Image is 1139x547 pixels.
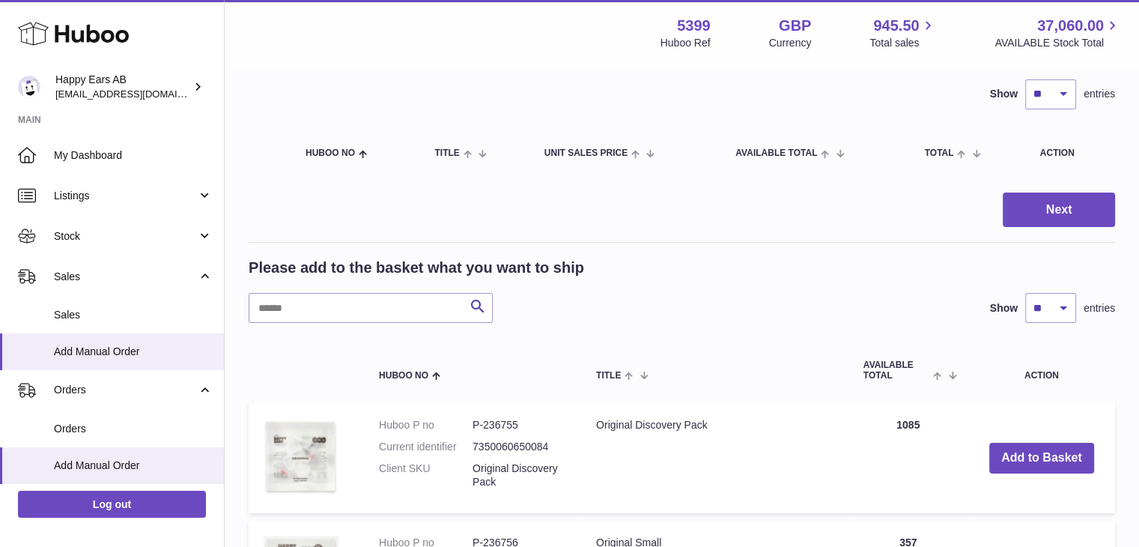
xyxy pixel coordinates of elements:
span: [EMAIL_ADDRESS][DOMAIN_NAME] [55,88,220,100]
td: Original Discovery Pack [581,403,848,513]
span: 945.50 [873,16,919,36]
strong: 5399 [677,16,711,36]
span: Huboo no [379,371,428,381]
span: 37,060.00 [1037,16,1104,36]
dd: P-236755 [473,418,566,432]
dd: 7350060650084 [473,440,566,454]
th: Action [968,345,1115,395]
span: Title [596,371,621,381]
a: 37,060.00 AVAILABLE Stock Total [994,16,1121,50]
div: Action [1040,148,1100,158]
span: Huboo no [306,148,355,158]
dt: Client SKU [379,462,473,490]
button: Next [1003,193,1115,228]
a: 945.50 Total sales [869,16,936,50]
span: Total [925,148,954,158]
span: AVAILABLE Total [863,360,930,380]
label: Show [990,87,1018,101]
span: Listings [54,189,197,203]
label: Show [990,301,1018,315]
span: Orders [54,422,213,436]
button: Add to Basket [989,443,1094,474]
strong: GBP [779,16,811,36]
span: My Dashboard [54,148,213,163]
dd: Original Discovery Pack [473,462,566,490]
span: AVAILABLE Total [735,148,817,158]
span: Title [434,148,459,158]
a: Log out [18,491,206,518]
td: 1085 [848,403,968,513]
span: entries [1084,301,1115,315]
dt: Current identifier [379,440,473,454]
div: Huboo Ref [660,36,711,50]
div: Currency [769,36,812,50]
div: Happy Ears AB [55,73,190,101]
span: Sales [54,270,197,284]
span: Add Manual Order [54,345,213,359]
span: Orders [54,383,197,397]
span: entries [1084,87,1115,101]
span: Unit Sales Price [544,148,628,158]
img: Original Discovery Pack [264,418,338,495]
span: Stock [54,229,197,244]
img: 3pl@happyearsearplugs.com [18,76,40,98]
span: Total sales [869,36,936,50]
span: Sales [54,308,213,322]
h2: Please add to the basket what you want to ship [249,258,584,278]
span: AVAILABLE Stock Total [994,36,1121,50]
span: Add Manual Order [54,459,213,473]
dt: Huboo P no [379,418,473,432]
